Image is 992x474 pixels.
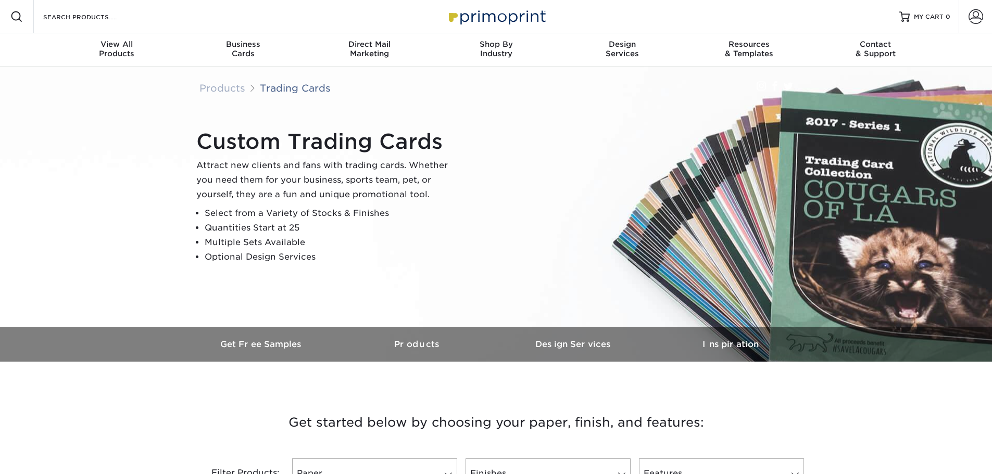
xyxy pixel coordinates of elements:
[306,40,433,49] span: Direct Mail
[199,82,245,94] a: Products
[946,13,950,20] span: 0
[812,40,939,58] div: & Support
[205,206,457,221] li: Select from a Variety of Stocks & Finishes
[180,40,306,58] div: Cards
[306,33,433,67] a: Direct MailMarketing
[205,221,457,235] li: Quantities Start at 25
[433,40,559,49] span: Shop By
[54,40,180,58] div: Products
[205,235,457,250] li: Multiple Sets Available
[180,40,306,49] span: Business
[196,158,457,202] p: Attract new clients and fans with trading cards. Whether you need them for your business, sports ...
[180,33,306,67] a: BusinessCards
[192,399,801,446] h3: Get started below by choosing your paper, finish, and features:
[205,250,457,264] li: Optional Design Services
[652,339,809,349] h3: Inspiration
[812,33,939,67] a: Contact& Support
[652,327,809,362] a: Inspiration
[196,129,457,154] h1: Custom Trading Cards
[496,327,652,362] a: Design Services
[686,40,812,49] span: Resources
[54,33,180,67] a: View AllProducts
[496,339,652,349] h3: Design Services
[340,339,496,349] h3: Products
[433,40,559,58] div: Industry
[559,40,686,49] span: Design
[340,327,496,362] a: Products
[184,327,340,362] a: Get Free Samples
[260,82,331,94] a: Trading Cards
[184,339,340,349] h3: Get Free Samples
[306,40,433,58] div: Marketing
[914,12,944,21] span: MY CART
[559,33,686,67] a: DesignServices
[686,40,812,58] div: & Templates
[444,5,548,28] img: Primoprint
[559,40,686,58] div: Services
[54,40,180,49] span: View All
[686,33,812,67] a: Resources& Templates
[42,10,144,23] input: SEARCH PRODUCTS.....
[812,40,939,49] span: Contact
[433,33,559,67] a: Shop ByIndustry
